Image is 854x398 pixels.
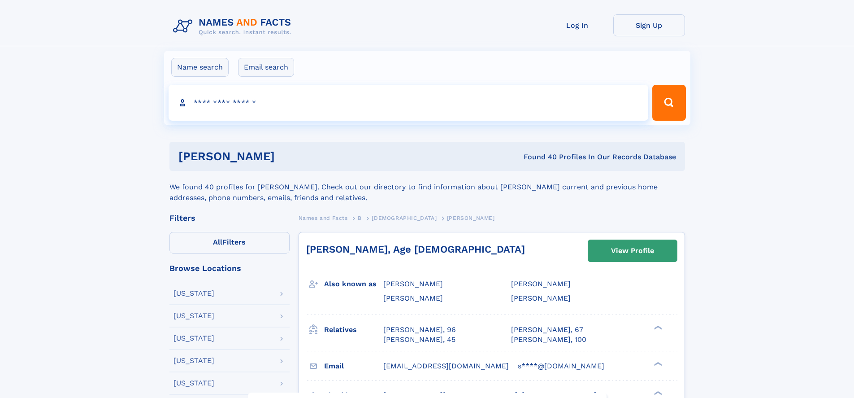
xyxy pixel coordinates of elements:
[358,215,362,221] span: B
[169,264,290,272] div: Browse Locations
[383,280,443,288] span: [PERSON_NAME]
[613,14,685,36] a: Sign Up
[383,294,443,302] span: [PERSON_NAME]
[588,240,677,262] a: View Profile
[652,85,685,121] button: Search Button
[173,335,214,342] div: [US_STATE]
[238,58,294,77] label: Email search
[383,362,509,370] span: [EMAIL_ADDRESS][DOMAIN_NAME]
[173,380,214,387] div: [US_STATE]
[173,312,214,319] div: [US_STATE]
[511,335,586,345] a: [PERSON_NAME], 100
[383,335,455,345] a: [PERSON_NAME], 45
[213,238,222,246] span: All
[611,241,654,261] div: View Profile
[358,212,362,223] a: B
[324,359,383,374] h3: Email
[306,244,525,255] a: [PERSON_NAME], Age [DEMOGRAPHIC_DATA]
[399,152,676,162] div: Found 40 Profiles In Our Records Database
[173,357,214,364] div: [US_STATE]
[169,14,299,39] img: Logo Names and Facts
[511,325,583,335] a: [PERSON_NAME], 67
[652,390,663,396] div: ❯
[542,14,613,36] a: Log In
[299,212,348,223] a: Names and Facts
[511,294,571,302] span: [PERSON_NAME]
[447,215,495,221] span: [PERSON_NAME]
[652,324,663,330] div: ❯
[372,212,437,223] a: [DEMOGRAPHIC_DATA]
[383,325,456,335] a: [PERSON_NAME], 96
[173,290,214,297] div: [US_STATE]
[171,58,229,77] label: Name search
[652,361,663,367] div: ❯
[169,214,290,222] div: Filters
[324,276,383,292] h3: Also known as
[178,151,399,162] h1: [PERSON_NAME]
[169,232,290,254] label: Filters
[511,280,571,288] span: [PERSON_NAME]
[372,215,437,221] span: [DEMOGRAPHIC_DATA]
[169,85,649,121] input: search input
[324,322,383,337] h3: Relatives
[169,171,685,203] div: We found 40 profiles for [PERSON_NAME]. Check out our directory to find information about [PERSON...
